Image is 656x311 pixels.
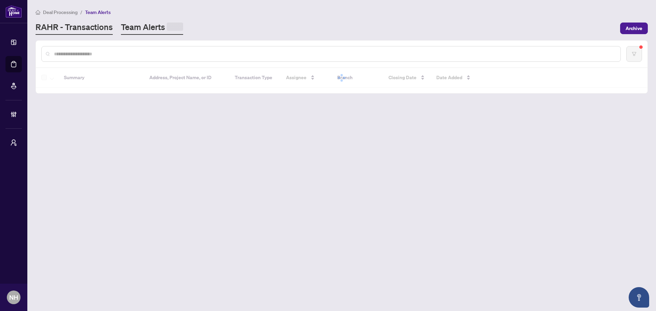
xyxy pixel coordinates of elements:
[85,9,111,15] span: Team Alerts
[629,287,649,308] button: Open asap
[43,9,78,15] span: Deal Processing
[620,23,648,34] button: Archive
[36,22,113,35] a: RAHR - Transactions
[5,5,22,18] img: logo
[121,22,183,35] a: Team Alerts
[80,8,82,16] li: /
[626,23,642,34] span: Archive
[626,46,642,62] button: filter
[36,10,40,15] span: home
[10,139,17,146] span: user-switch
[9,293,18,302] span: NH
